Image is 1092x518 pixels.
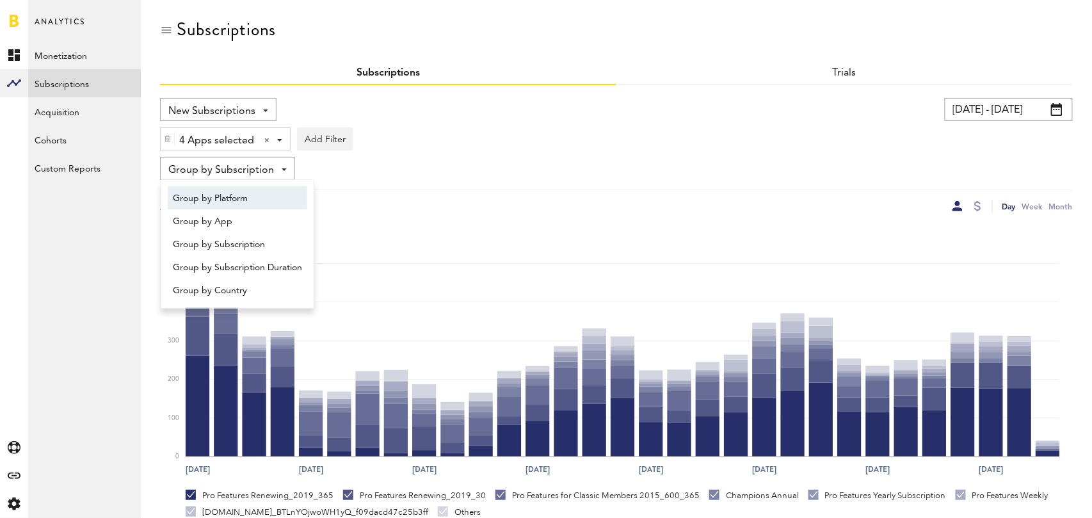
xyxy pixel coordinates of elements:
div: Champions Annual [709,490,799,501]
text: 200 [168,376,179,383]
a: Group by Platform [168,186,307,209]
a: Subscriptions [28,69,141,97]
text: [DATE] [299,464,323,476]
div: Pro Features Renewing_2019_30 [343,490,486,501]
span: Group by App [173,211,302,232]
div: [DOMAIN_NAME]_BTLnYOjwoWH1yQ_f09dacd47c25b3ff [186,506,428,518]
span: Group by Subscription Duration [173,257,302,279]
text: [DATE] [639,464,663,476]
text: [DATE] [186,464,210,476]
a: Group by Subscription [168,232,307,255]
text: [DATE] [979,464,1003,476]
div: Pro Features Weekly [956,490,1048,501]
a: Group by App [168,209,307,232]
span: Group by Subscription [173,234,302,255]
div: Day [1002,200,1016,213]
div: Pro Features Renewing_2019_365 [186,490,333,501]
text: [DATE] [752,464,776,476]
text: [DATE] [526,464,550,476]
div: Pro Features Yearly Subscription [808,490,946,501]
span: Group by Country [173,280,302,302]
a: Group by Subscription Duration [168,255,307,279]
span: Analytics [35,14,85,41]
div: Delete [161,128,175,150]
div: Clear [264,138,269,143]
span: Group by Platform [173,188,302,209]
span: Support [27,9,73,20]
a: Custom Reports [28,154,141,182]
text: 0 [175,453,179,460]
a: Subscriptions [357,68,420,78]
div: Week [1022,200,1043,213]
div: Others [438,506,481,518]
span: Group by Subscription [168,159,274,181]
a: Monetization [28,41,141,69]
a: Cohorts [28,125,141,154]
button: Add Filter [297,127,353,150]
a: Group by Country [168,279,307,302]
img: trash_awesome_blue.svg [164,134,172,143]
text: [DATE] [865,464,890,476]
span: New Subscriptions [168,101,255,122]
a: Trials [833,68,856,78]
div: Subscriptions [177,19,276,40]
a: Acquisition [28,97,141,125]
text: 100 [168,415,179,421]
span: 4 Apps selected [179,130,254,152]
div: Month [1049,200,1073,213]
div: Pro Features for Classic Members 2015_600_365 [495,490,700,501]
text: 300 [168,338,179,344]
text: [DATE] [412,464,437,476]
